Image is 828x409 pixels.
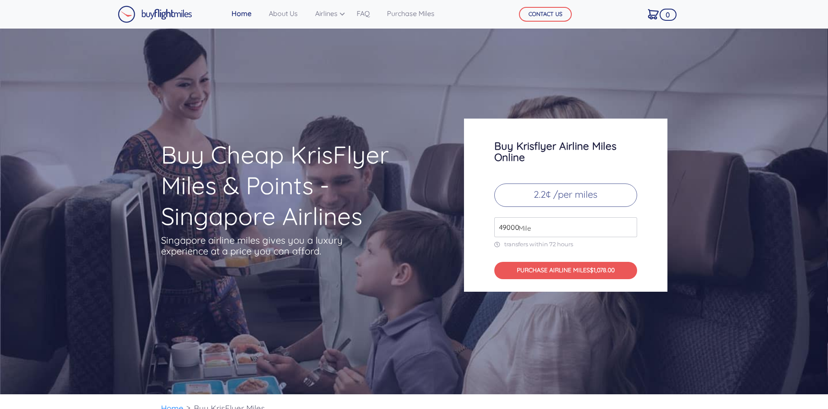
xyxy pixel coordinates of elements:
h1: Buy Cheap KrisFlyer Miles & Points - Singapore Airlines [161,139,430,232]
span: $1,078.00 [590,266,615,274]
img: Cart [648,9,659,19]
p: Singapore airline miles gives you a luxury experience at a price you can afford. [161,235,356,257]
span: Mile [514,223,531,233]
p: transfers within 72 hours [494,241,637,248]
span: 0 [660,9,677,21]
a: FAQ [353,5,373,22]
a: Purchase Miles [383,5,438,22]
button: PURCHASE AIRLINE MILES$1,078.00 [494,262,637,280]
a: Home [228,5,255,22]
a: Airlines [312,5,343,22]
img: Buy Flight Miles Logo [118,6,192,23]
a: About Us [265,5,301,22]
p: 2.2¢ /per miles [494,184,637,207]
button: CONTACT US [519,7,572,22]
a: Buy Flight Miles Logo [118,3,192,25]
a: 0 [644,5,662,23]
h3: Buy Krisflyer Airline Miles Online [494,140,637,163]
